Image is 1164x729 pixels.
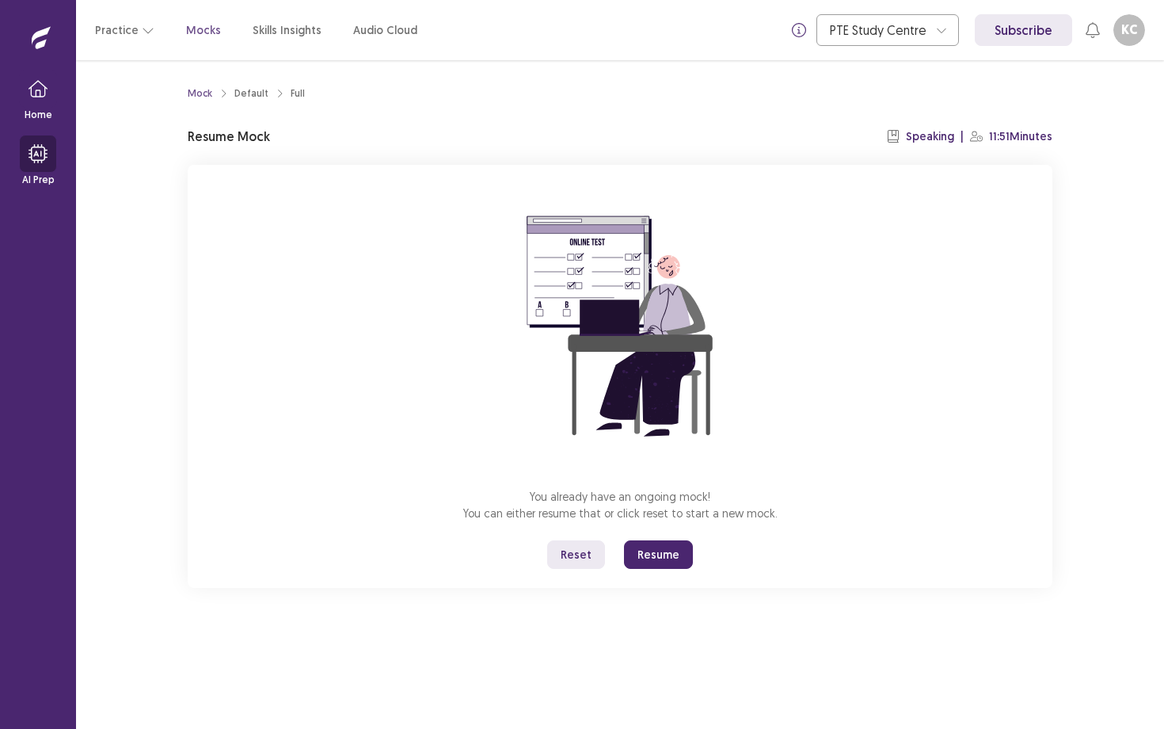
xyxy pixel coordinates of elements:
p: You already have an ongoing mock! You can either resume that or click reset to start a new mock. [463,488,778,521]
p: | [960,128,964,145]
button: KC [1113,14,1145,46]
a: Mocks [186,22,221,39]
div: Full [291,86,305,101]
p: Home [25,108,52,122]
img: attend-mock [477,184,763,469]
button: info [785,16,813,44]
button: Resume [624,540,693,569]
a: Skills Insights [253,22,321,39]
a: Audio Cloud [353,22,417,39]
p: AI Prep [22,173,55,187]
div: Default [234,86,268,101]
p: Speaking [906,128,954,145]
button: Reset [547,540,605,569]
a: Subscribe [975,14,1072,46]
button: Practice [95,16,154,44]
div: PTE Study Centre [830,15,928,45]
nav: breadcrumb [188,86,305,101]
p: 11:51 Minutes [989,128,1052,145]
a: Mock [188,86,212,101]
p: Resume Mock [188,127,270,146]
